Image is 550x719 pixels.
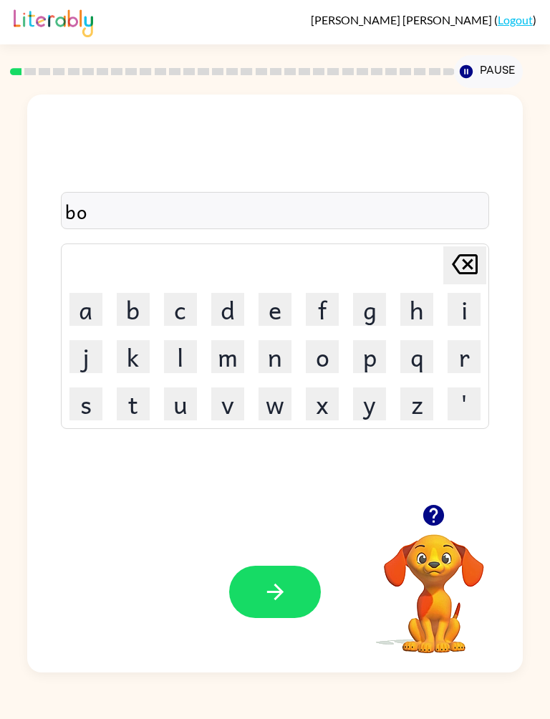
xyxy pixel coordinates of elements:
button: r [448,340,481,373]
button: p [353,340,386,373]
button: m [211,340,244,373]
a: Logout [498,13,533,26]
button: b [117,293,150,326]
span: [PERSON_NAME] [PERSON_NAME] [311,13,494,26]
button: q [400,340,433,373]
button: x [306,387,339,420]
button: e [259,293,291,326]
button: o [306,340,339,373]
img: Literably [14,6,93,37]
button: k [117,340,150,373]
button: l [164,340,197,373]
button: w [259,387,291,420]
button: g [353,293,386,326]
button: Pause [454,55,522,88]
button: t [117,387,150,420]
button: y [353,387,386,420]
button: j [69,340,102,373]
button: s [69,387,102,420]
button: d [211,293,244,326]
div: bo [65,196,486,226]
video: Your browser must support playing .mp4 files to use Literably. Please try using another browser. [362,512,506,655]
button: v [211,387,244,420]
button: u [164,387,197,420]
button: f [306,293,339,326]
button: h [400,293,433,326]
div: ( ) [311,13,536,26]
button: z [400,387,433,420]
button: c [164,293,197,326]
button: ' [448,387,481,420]
button: n [259,340,291,373]
button: i [448,293,481,326]
button: a [69,293,102,326]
